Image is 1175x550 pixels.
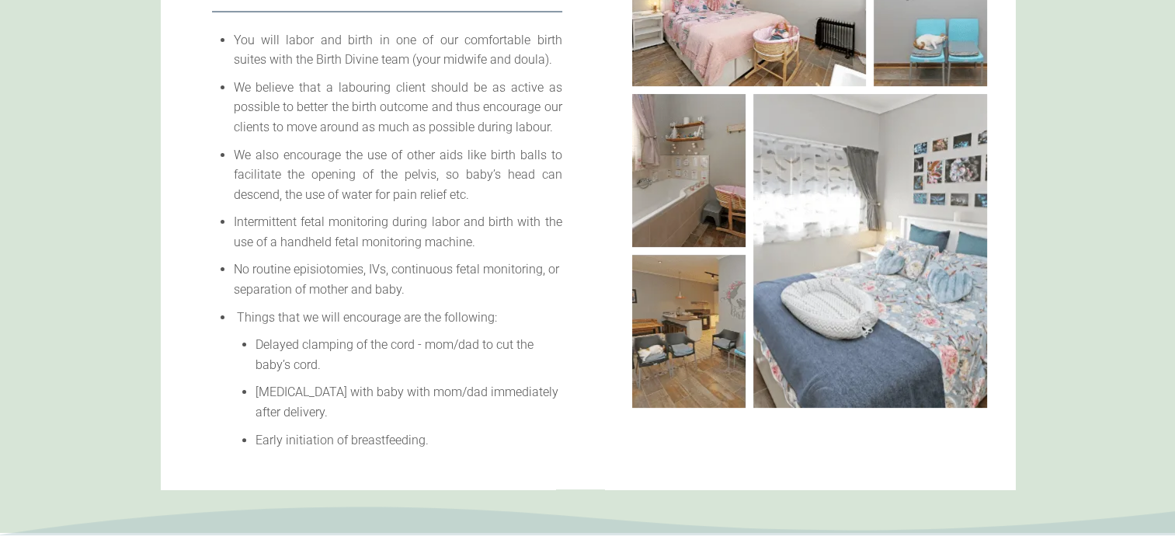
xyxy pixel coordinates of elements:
[256,335,562,374] li: Delayed clamping of the cord - mom/dad to cut the baby’s cord.
[256,382,562,422] li: [MEDICAL_DATA] with baby with mom/dad immediately after delivery.
[234,30,562,70] li: You will labor and birth in one of our comfortable birth suites with the Birth Divine team (your ...
[234,259,562,299] li: No routine episiotomies, IVs, continuous fetal monitoring, or separation of mother and baby.
[234,78,562,137] li: We believe that a labouring client should be as active as possible to better the birth outcome an...
[234,145,562,205] li: We also encourage the use of other aids like birth balls to facilitate the opening of the pelvis,...
[234,308,562,328] li: Things that we will encourage are the following:
[234,212,562,252] li: Intermittent fetal monitoring during labor and birth with the use of a handheld fetal monitoring ...
[256,430,562,451] li: Early initiation of breastfeeding.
